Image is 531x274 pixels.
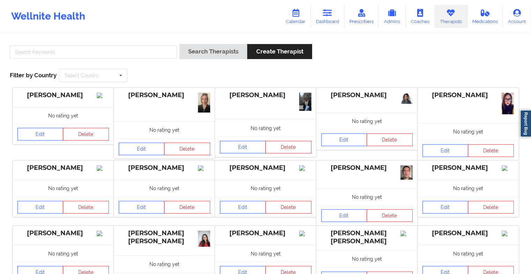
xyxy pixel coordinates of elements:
button: Delete [164,201,210,214]
button: Delete [63,201,109,214]
div: No rating yet [114,255,215,273]
div: [PERSON_NAME] [321,164,413,172]
img: 78d184fb-c5fe-4392-a05d-203689400d80_bf309b4c-38b3-475b-a2d8-9582fba8e2a0IMG_4077.jpeg [198,231,210,247]
a: Admins [378,5,406,28]
input: Search Keywords [10,45,177,59]
div: No rating yet [13,107,114,124]
img: Image%2Fplaceholer-image.png [400,231,413,236]
div: No rating yet [114,180,215,197]
button: Delete [367,134,413,146]
button: Delete [468,144,514,157]
div: [PERSON_NAME] [422,164,514,172]
div: [PERSON_NAME] [PERSON_NAME] [119,229,210,245]
img: Image%2Fplaceholer-image.png [97,231,109,236]
div: No rating yet [215,180,316,197]
div: [PERSON_NAME] [17,91,109,99]
a: Edit [321,134,367,146]
div: No rating yet [215,120,316,137]
div: [PERSON_NAME] [422,229,514,237]
button: Search Therapists [179,44,247,59]
img: Image%2Fplaceholer-image.png [502,165,514,171]
div: [PERSON_NAME] [422,91,514,99]
img: 26c9f11c-092e-47a4-8012-d104f115c883_IMG_0342.jpeg [502,93,514,114]
a: Edit [321,209,367,222]
img: 9093e229-61fa-479b-8ce5-937f736cabe0_2010-04-30_15.35.16.jpeg [400,165,413,180]
a: Dashboard [311,5,344,28]
div: No rating yet [418,180,519,197]
div: [PERSON_NAME] [17,229,109,237]
img: Image%2Fplaceholer-image.png [97,93,109,98]
a: Edit [220,201,266,214]
div: No rating yet [316,113,418,130]
button: Create Therapist [247,44,312,59]
button: Delete [164,143,210,155]
a: Edit [422,201,469,214]
a: Calendar [281,5,311,28]
div: [PERSON_NAME] [17,164,109,172]
img: 779f1f66-6c34-41fa-a567-4dd406fe5b89_IMG_7574.jpg [198,93,210,113]
button: Delete [265,201,311,214]
button: Delete [468,201,514,214]
a: Edit [422,144,469,157]
a: Therapists [435,5,467,28]
div: [PERSON_NAME] [220,91,311,99]
div: No rating yet [418,245,519,262]
span: Filter by Country [10,72,57,79]
div: No rating yet [316,188,418,206]
div: No rating yet [13,245,114,262]
div: No rating yet [114,121,215,138]
a: Account [503,5,531,28]
div: [PERSON_NAME] [119,91,210,99]
div: Select Country [65,73,99,78]
a: Edit [17,201,64,214]
img: Image%2Fplaceholer-image.png [198,165,210,171]
a: Coaches [406,5,435,28]
a: Edit [119,143,165,155]
div: [PERSON_NAME] [PERSON_NAME] [321,229,413,245]
div: [PERSON_NAME] [119,164,210,172]
button: Delete [367,209,413,222]
img: 0835415d-06e6-44a3-b5c1-d628e83c7203_IMG_3054.jpeg [299,93,311,111]
a: Edit [220,141,266,153]
img: 999d0e34-0391-4fb9-9c2f-1a2463b577ff_pho6.PNG [400,93,413,104]
a: Medications [467,5,503,28]
div: No rating yet [418,123,519,140]
img: Image%2Fplaceholer-image.png [502,231,514,236]
div: No rating yet [13,180,114,197]
a: Prescribers [344,5,379,28]
button: Delete [63,128,109,140]
div: No rating yet [215,245,316,262]
a: Edit [119,201,165,214]
div: [PERSON_NAME] [220,229,311,237]
img: Image%2Fplaceholer-image.png [299,231,311,236]
img: Image%2Fplaceholer-image.png [97,165,109,171]
button: Delete [265,141,311,153]
div: No rating yet [316,250,418,267]
a: Edit [17,128,64,140]
img: Image%2Fplaceholer-image.png [299,165,311,171]
div: [PERSON_NAME] [321,91,413,99]
div: [PERSON_NAME] [220,164,311,172]
a: Report Bug [520,110,531,137]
